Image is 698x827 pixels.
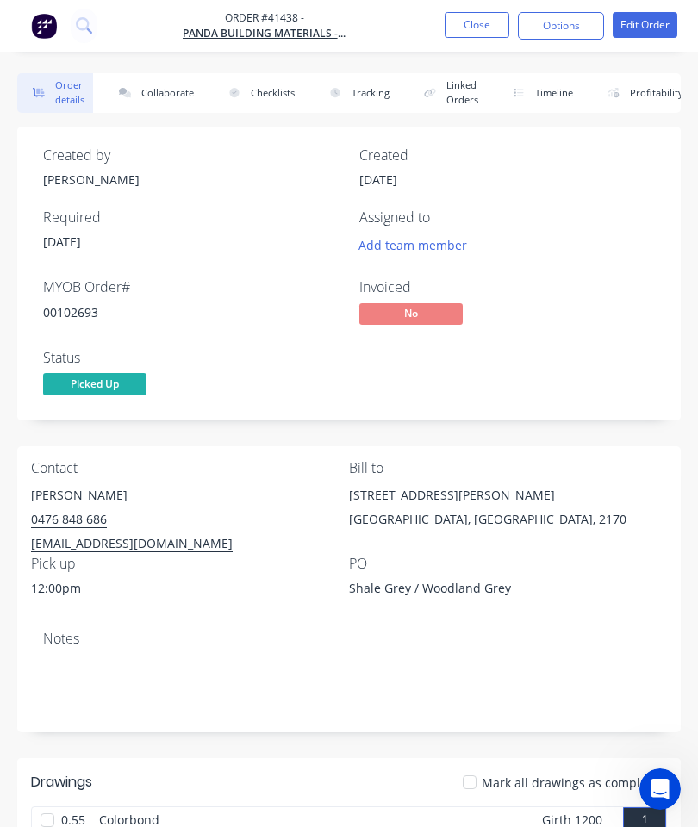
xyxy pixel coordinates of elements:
div: Shale Grey / Woodland Grey [349,579,564,603]
div: Pick up [31,556,349,572]
span: Order #41438 - [183,10,346,26]
button: Options [518,12,604,40]
div: 00102693 [43,303,339,321]
div: [PERSON_NAME] [43,171,339,189]
button: Profitability [592,73,692,113]
span: Mark all drawings as complete [482,774,658,792]
button: Add team member [359,233,477,256]
button: Order details [17,73,93,113]
button: Edit Order [613,12,677,38]
span: Picked Up [43,373,146,395]
div: Created by [43,147,339,164]
div: [PERSON_NAME] [31,483,349,507]
div: Required [43,209,339,226]
div: Invoiced [359,279,655,295]
button: Add team member [350,233,477,256]
button: Tracking [314,73,398,113]
span: [DATE] [43,233,81,250]
button: Timeline [497,73,582,113]
div: Drawings [31,772,92,793]
div: [STREET_ADDRESS][PERSON_NAME] [349,483,667,507]
iframe: Intercom live chat [639,768,681,810]
div: Status [43,350,339,366]
div: [STREET_ADDRESS][PERSON_NAME][GEOGRAPHIC_DATA], [GEOGRAPHIC_DATA], 2170 [349,483,667,538]
button: Close [445,12,509,38]
div: Bill to [349,460,667,476]
div: Notes [43,631,655,647]
button: Linked Orders [408,73,487,113]
div: MYOB Order # [43,279,339,295]
div: Contact [31,460,349,476]
div: Created [359,147,655,164]
button: Picked Up [43,373,146,399]
span: No [359,303,463,325]
div: PO [349,556,667,572]
div: 12:00pm [31,579,349,597]
button: Checklists [213,73,303,113]
div: Assigned to [359,209,655,226]
img: Factory [31,13,57,39]
a: Panda Building Materials - CASH SALE [183,26,346,41]
div: [GEOGRAPHIC_DATA], [GEOGRAPHIC_DATA], 2170 [349,507,667,532]
div: [PERSON_NAME]0476 848 686[EMAIL_ADDRESS][DOMAIN_NAME] [31,483,349,556]
button: Collaborate [103,73,203,113]
span: [DATE] [359,171,397,188]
